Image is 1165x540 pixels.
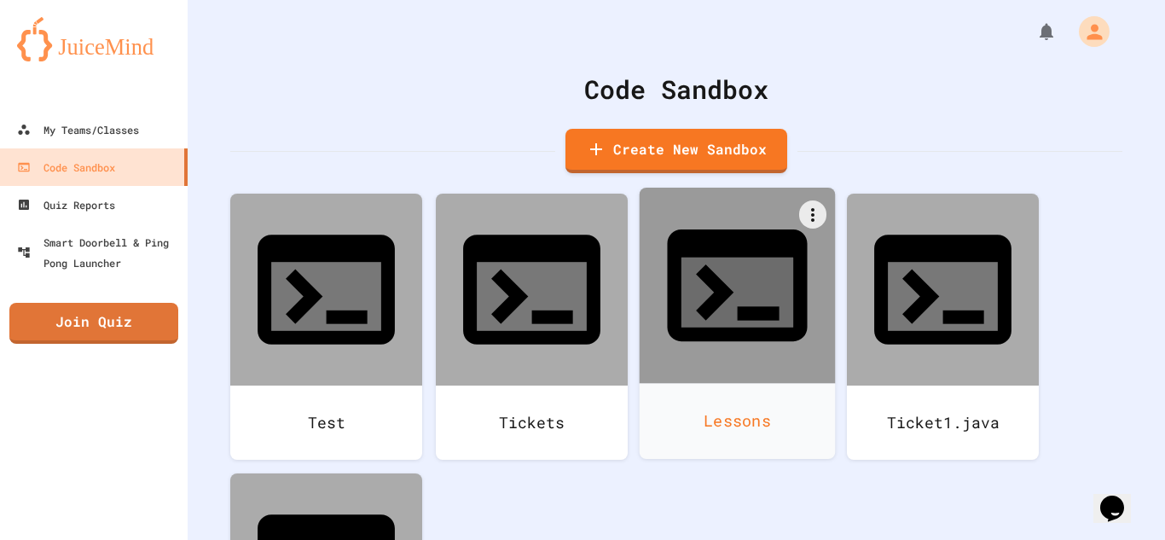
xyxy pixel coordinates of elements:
a: Join Quiz [9,303,178,344]
div: Tickets [436,386,628,460]
a: Ticket1.java [847,194,1039,460]
div: Smart Doorbell & Ping Pong Launcher [17,232,181,273]
div: Code Sandbox [17,157,115,177]
div: Test [230,386,422,460]
iframe: chat widget [1093,472,1148,523]
a: Tickets [436,194,628,460]
div: My Notifications [1005,17,1061,46]
div: Lessons [640,383,836,459]
img: logo-orange.svg [17,17,171,61]
div: Code Sandbox [230,70,1122,108]
a: Lessons [640,188,836,459]
a: Test [230,194,422,460]
div: Ticket1.java [847,386,1039,460]
div: Quiz Reports [17,195,115,215]
a: Create New Sandbox [565,129,787,173]
div: My Teams/Classes [17,119,139,140]
div: My Account [1061,12,1114,51]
